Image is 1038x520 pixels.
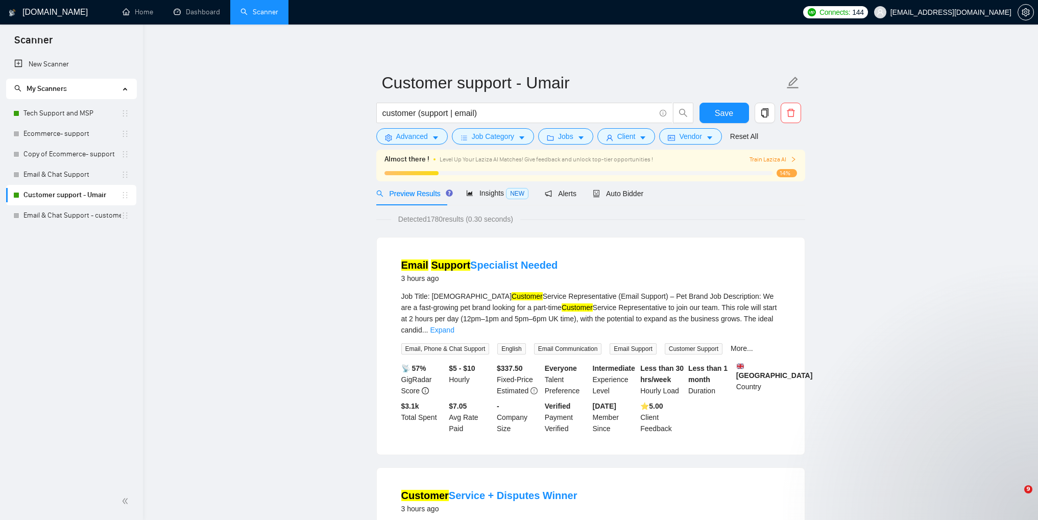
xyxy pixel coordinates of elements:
[506,188,528,199] span: NEW
[121,130,129,138] span: holder
[399,400,447,434] div: Total Spent
[562,303,593,312] mark: Customer
[401,402,419,410] b: $ 3.1k
[23,144,121,164] a: Copy of Ecommerce- support
[396,131,428,142] span: Advanced
[734,363,782,396] div: Country
[715,107,733,120] span: Save
[1024,485,1032,493] span: 9
[545,190,576,198] span: Alerts
[781,103,801,123] button: delete
[731,344,753,352] a: More...
[376,190,450,198] span: Preview Results
[638,363,686,396] div: Hourly Load
[750,155,796,164] button: Train Laziza AI
[736,363,813,380] b: [GEOGRAPHIC_DATA]
[1018,4,1034,20] button: setting
[385,134,392,141] span: setting
[591,400,639,434] div: Member Since
[447,400,495,434] div: Avg Rate Paid
[673,108,693,117] span: search
[452,128,534,145] button: barsJob Categorycaret-down
[6,54,136,75] li: New Scanner
[639,134,646,141] span: caret-down
[14,54,128,75] a: New Scanner
[466,190,473,197] span: area-chart
[686,363,734,396] div: Duration
[497,343,525,354] span: English
[376,128,448,145] button: settingAdvancedcaret-down
[23,205,121,226] a: Email & Chat Support - customer support S-1
[545,364,577,372] b: Everyone
[593,190,643,198] span: Auto Bidder
[6,103,136,124] li: Tech Support and MSP
[432,134,439,141] span: caret-down
[240,8,278,16] a: searchScanner
[382,70,784,96] input: Scanner name...
[6,33,61,54] span: Scanner
[755,103,775,123] button: copy
[547,134,554,141] span: folder
[472,131,514,142] span: Job Category
[545,402,571,410] b: Verified
[665,343,722,354] span: Customer Support
[466,189,528,197] span: Insights
[699,103,749,123] button: Save
[660,110,666,116] span: info-circle
[497,364,523,372] b: $ 337.50
[399,363,447,396] div: GigRadar Score
[577,134,585,141] span: caret-down
[512,292,543,300] mark: Customer
[688,364,728,384] b: Less than 1 month
[445,188,454,198] div: Tooltip anchor
[659,128,721,145] button: idcardVendorcaret-down
[6,164,136,185] li: Email & Chat Support
[593,364,635,372] b: Intermediate
[14,85,21,92] span: search
[431,259,470,271] mark: Support
[1018,8,1033,16] span: setting
[422,387,429,394] span: info-circle
[538,128,593,145] button: folderJobscaret-down
[737,363,744,370] img: 🇬🇧
[545,190,552,197] span: notification
[27,84,67,93] span: My Scanners
[786,76,800,89] span: edit
[617,131,636,142] span: Client
[9,5,16,21] img: logo
[430,326,454,334] a: Expand
[640,402,663,410] b: ⭐️ 5.00
[6,205,136,226] li: Email & Chat Support - customer support S-1
[593,190,600,197] span: robot
[449,402,467,410] b: $7.05
[122,496,132,506] span: double-left
[673,103,693,123] button: search
[23,103,121,124] a: Tech Support and MSP
[819,7,850,18] span: Connects:
[401,343,490,354] span: Email, Phone & Chat Support
[23,124,121,144] a: Ecommerce- support
[808,8,816,16] img: upwork-logo.png
[543,363,591,396] div: Talent Preference
[401,272,558,285] div: 3 hours ago
[610,343,656,354] span: Email Support
[121,211,129,220] span: holder
[384,154,429,165] span: Almost there !
[597,128,656,145] button: userClientcaret-down
[518,134,525,141] span: caret-down
[593,402,616,410] b: [DATE]
[174,8,220,16] a: dashboardDashboard
[6,124,136,144] li: Ecommerce- support
[449,364,475,372] b: $5 - $10
[121,171,129,179] span: holder
[497,387,528,395] span: Estimated
[591,363,639,396] div: Experience Level
[706,134,713,141] span: caret-down
[440,156,653,163] span: Level Up Your Laziza AI Matches! Give feedback and unlock top-tier opportunities !
[121,109,129,117] span: holder
[23,185,121,205] a: Customer support - Umair
[23,164,121,185] a: Email & Chat Support
[461,134,468,141] span: bars
[638,400,686,434] div: Client Feedback
[376,190,383,197] span: search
